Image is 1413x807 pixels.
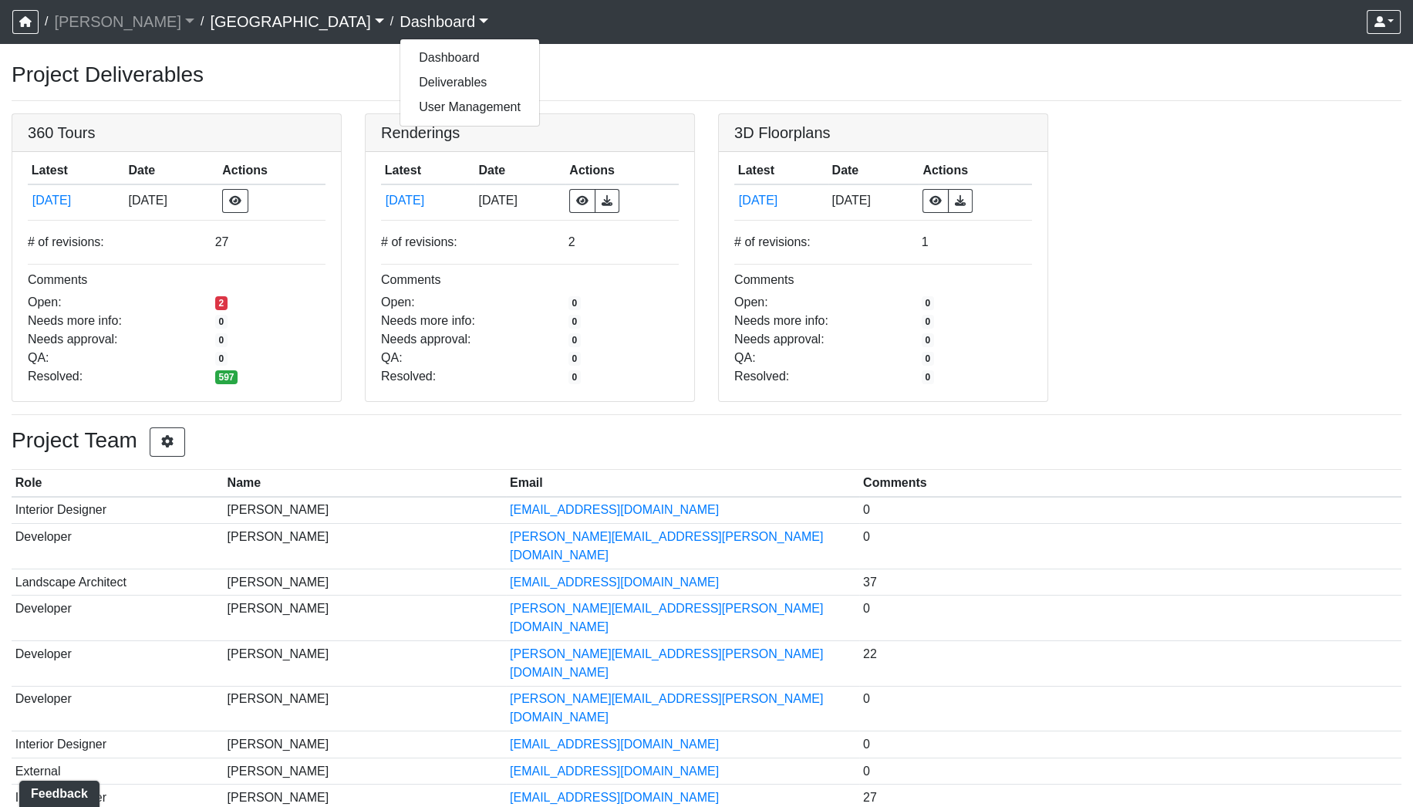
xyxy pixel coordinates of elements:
[859,524,1401,569] td: 0
[510,765,719,778] a: [EMAIL_ADDRESS][DOMAIN_NAME]
[224,686,506,731] td: [PERSON_NAME]
[12,596,224,641] td: Developer
[859,596,1401,641] td: 0
[400,6,488,37] a: Dashboard
[506,470,859,497] th: Email
[385,191,471,211] button: [DATE]
[400,95,539,120] button: User Management
[194,6,210,37] span: /
[224,569,506,596] td: [PERSON_NAME]
[859,640,1401,686] td: 22
[859,470,1401,497] th: Comments
[224,470,506,497] th: Name
[381,184,475,217] td: avFcituVdTN5TeZw4YvRD7
[510,738,719,751] a: [EMAIL_ADDRESS][DOMAIN_NAME]
[859,758,1401,785] td: 0
[859,686,1401,731] td: 0
[224,524,506,569] td: [PERSON_NAME]
[859,569,1401,596] td: 37
[510,602,823,633] a: [PERSON_NAME][EMAIL_ADDRESS][PERSON_NAME][DOMAIN_NAME]
[400,46,539,70] button: Dashboard
[39,6,54,37] span: /
[224,640,506,686] td: [PERSON_NAME]
[510,692,823,724] a: [PERSON_NAME][EMAIL_ADDRESS][PERSON_NAME][DOMAIN_NAME]
[32,191,121,211] button: [DATE]
[384,6,400,37] span: /
[510,530,823,562] a: [PERSON_NAME][EMAIL_ADDRESS][PERSON_NAME][DOMAIN_NAME]
[12,524,224,569] td: Developer
[224,596,506,641] td: [PERSON_NAME]
[12,569,224,596] td: Landscape Architect
[734,184,828,217] td: m6gPHqeE6DJAjJqz47tRiF
[12,427,1401,457] h3: Project Team
[738,191,825,211] button: [DATE]
[12,776,103,807] iframe: Ybug feedback widget
[210,6,383,37] a: [GEOGRAPHIC_DATA]
[12,470,224,497] th: Role
[12,497,224,524] td: Interior Designer
[12,731,224,758] td: Interior Designer
[12,640,224,686] td: Developer
[510,503,719,516] a: [EMAIL_ADDRESS][DOMAIN_NAME]
[12,62,1401,88] h3: Project Deliverables
[510,576,719,589] a: [EMAIL_ADDRESS][DOMAIN_NAME]
[28,184,125,217] td: 93VtKPcPFWh8z7vX4wXbQP
[224,758,506,785] td: [PERSON_NAME]
[400,39,540,127] div: Dashboard
[510,791,719,804] a: [EMAIL_ADDRESS][DOMAIN_NAME]
[224,497,506,524] td: [PERSON_NAME]
[510,647,823,679] a: [PERSON_NAME][EMAIL_ADDRESS][PERSON_NAME][DOMAIN_NAME]
[12,686,224,731] td: Developer
[859,731,1401,758] td: 0
[12,758,224,785] td: External
[224,731,506,758] td: [PERSON_NAME]
[54,6,194,37] a: [PERSON_NAME]
[400,70,539,95] button: Deliverables
[859,497,1401,524] td: 0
